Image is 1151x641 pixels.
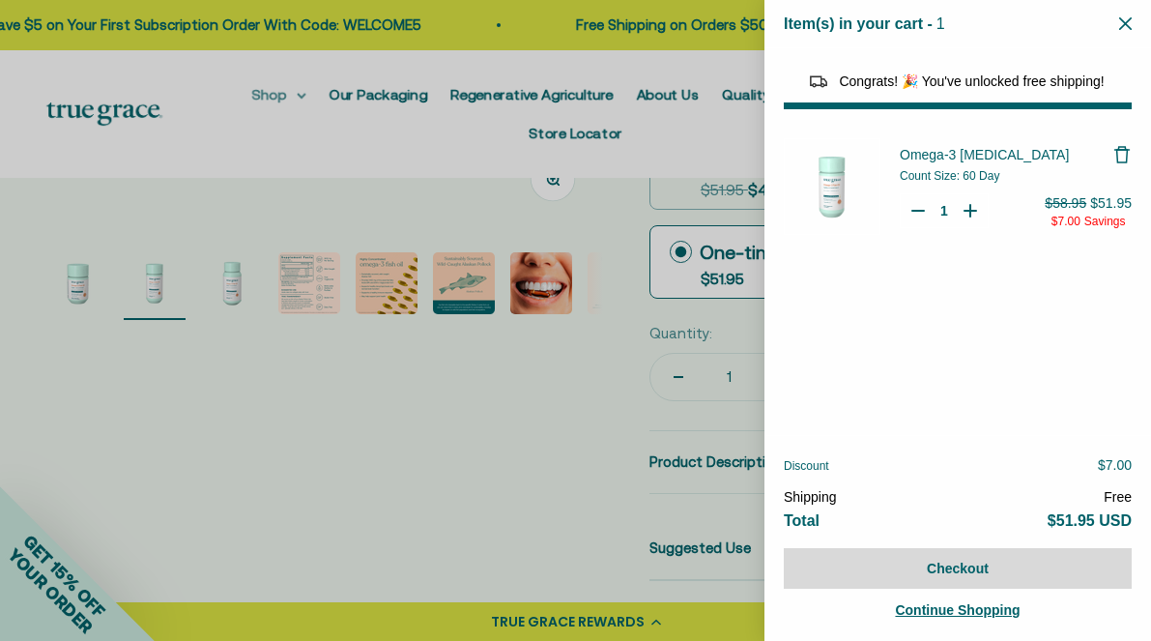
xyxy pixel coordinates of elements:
span: Congrats! 🎉 You've unlocked free shipping! [839,73,1104,89]
span: Free [1104,489,1132,505]
span: 1 [936,15,945,32]
span: Omega-3 [MEDICAL_DATA] [900,147,1069,162]
a: Continue Shopping [784,598,1132,622]
span: Count Size: 60 Day [900,169,999,183]
img: Reward bar icon image [807,70,830,93]
span: Discount [784,459,829,473]
span: Shipping [784,489,837,505]
span: $51.95 [1090,195,1132,211]
input: Quantity for Omega-3 Fish Oil [935,201,954,220]
span: Item(s) in your cart - [784,15,933,32]
button: Checkout [784,548,1132,589]
span: $51.95 USD [1048,512,1132,529]
span: $7.00 [1098,457,1132,473]
span: Total [784,512,820,529]
span: $58.95 [1045,195,1086,211]
button: Close [1119,15,1132,33]
span: $7.00 [1051,215,1080,228]
img: Omega-3 Fish Oil - 60 Day [784,138,880,235]
button: Remove Omega-3 Fish Oil [1112,145,1132,164]
span: Savings [1084,215,1126,228]
a: Omega-3 [MEDICAL_DATA] [900,145,1112,164]
span: Continue Shopping [895,602,1020,618]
